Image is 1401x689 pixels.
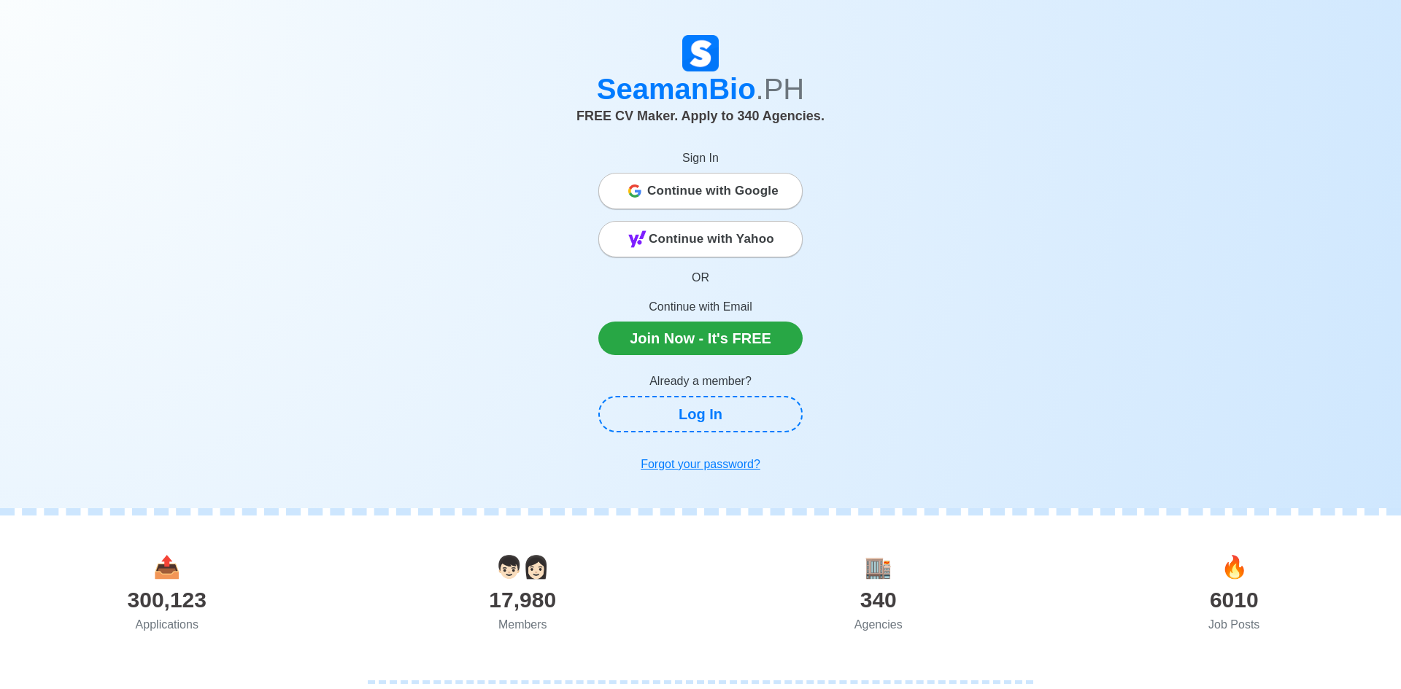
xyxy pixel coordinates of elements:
a: Log In [598,396,803,432]
p: Sign In [598,149,803,167]
span: FREE CV Maker. Apply to 340 Agencies. [576,109,825,123]
span: .PH [756,73,805,105]
div: Agencies [700,616,1057,634]
div: Members [345,616,701,634]
span: Continue with Yahoo [649,225,774,254]
h1: SeamanBio [296,71,1105,106]
p: Continue with Email [598,298,803,316]
u: Forgot your password? [641,458,760,470]
img: Logo [682,35,719,71]
a: Join Now - It's FREE [598,322,803,355]
button: Continue with Yahoo [598,221,803,257]
div: 17,980 [345,583,701,616]
p: OR [598,269,803,287]
span: Continue with Google [647,176,779,206]
p: Already a member? [598,373,803,390]
span: users [495,555,549,579]
span: applications [153,555,180,579]
span: jobs [1221,555,1248,579]
a: Forgot your password? [598,450,803,479]
button: Continue with Google [598,173,803,209]
div: 340 [700,583,1057,616]
span: agencies [865,555,892,579]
